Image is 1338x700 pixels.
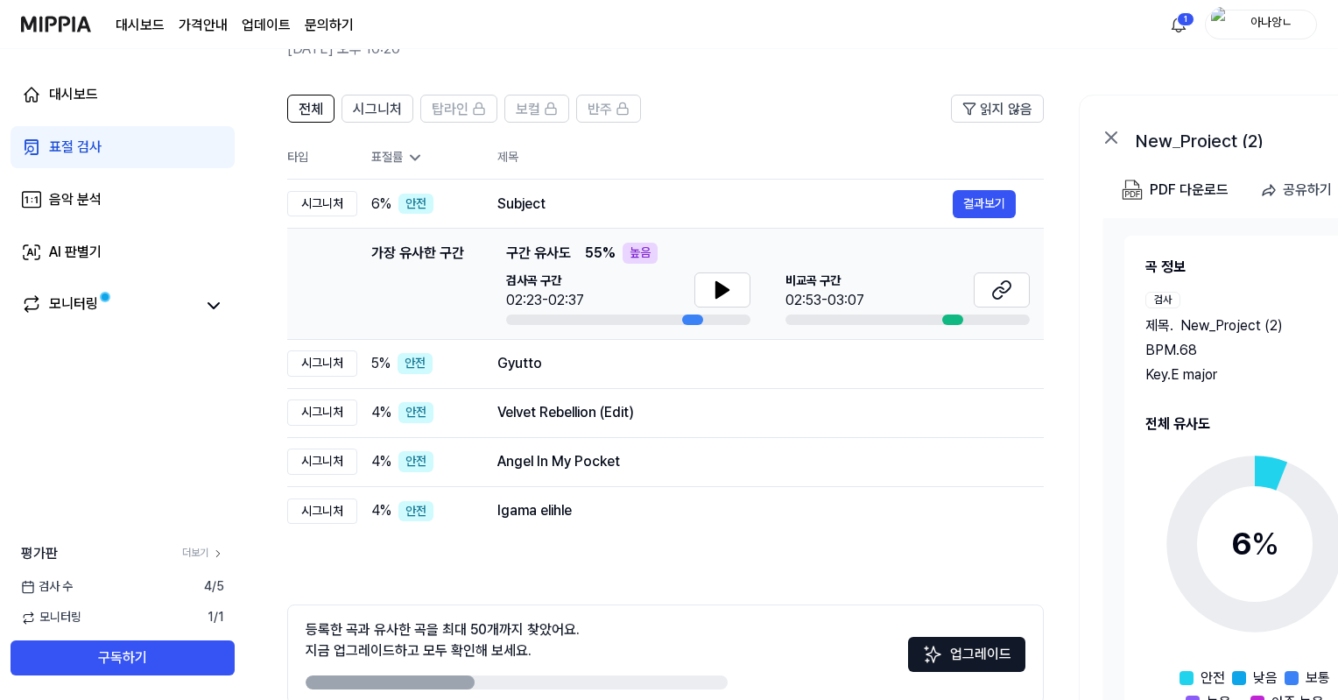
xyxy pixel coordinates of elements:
[432,99,468,120] span: 탑라인
[1177,12,1194,26] div: 1
[497,353,1016,374] div: Gyutto
[623,243,658,264] div: 높음
[1251,525,1279,562] span: %
[11,74,235,116] a: 대시보드
[1237,14,1306,33] div: 아나앙ㄴ
[1253,668,1278,689] span: 낮음
[980,99,1032,120] span: 읽지 않음
[342,95,413,123] button: 시그니처
[953,190,1016,218] button: 결과보기
[204,578,224,596] span: 4 / 5
[242,15,291,36] a: 업데이트
[1168,14,1189,35] img: 알림
[497,451,1016,472] div: Angel In My Pocket
[287,191,357,217] div: 시그니처
[49,189,102,210] div: 음악 분석
[1231,520,1279,568] div: 6
[1180,315,1283,336] span: New_Project (2)
[371,353,391,374] span: 5 %
[785,272,864,290] span: 비교곡 구간
[1165,11,1193,39] button: 알림1
[371,243,464,325] div: 가장 유사한 구간
[21,578,73,596] span: 검사 수
[497,137,1044,179] th: 제목
[497,194,953,215] div: Subject
[287,449,357,475] div: 시그니처
[49,293,98,318] div: 모니터링
[1306,668,1330,689] span: 보통
[506,290,584,311] div: 02:23-02:37
[497,500,1016,521] div: Igama elihle
[116,15,165,36] a: 대시보드
[371,451,391,472] span: 4 %
[353,99,402,120] span: 시그니처
[785,290,864,311] div: 02:53-03:07
[504,95,569,123] button: 보컬
[49,137,102,158] div: 표절 검사
[182,546,224,561] a: 더보기
[1145,292,1180,308] div: 검사
[398,402,433,423] div: 안전
[516,99,540,120] span: 보컬
[1145,315,1173,336] span: 제목 .
[398,451,433,472] div: 안전
[179,15,228,36] a: 가격안내
[306,619,580,661] div: 등록한 곡과 유사한 곡을 최대 50개까지 찾았어요. 지금 업그레이드하고 모두 확인해 보세요.
[49,242,102,263] div: AI 판별기
[908,652,1025,668] a: Sparkles업그레이드
[287,350,357,377] div: 시그니처
[371,500,391,521] span: 4 %
[287,95,334,123] button: 전체
[11,179,235,221] a: 음악 분석
[497,402,1016,423] div: Velvet Rebellion (Edit)
[398,501,433,522] div: 안전
[1211,7,1232,42] img: profile
[1118,173,1232,208] button: PDF 다운로드
[398,353,433,374] div: 안전
[287,137,357,180] th: 타입
[11,126,235,168] a: 표절 검사
[287,399,357,426] div: 시그니처
[506,272,584,290] span: 검사곡 구간
[1122,180,1143,201] img: PDF Download
[21,293,196,318] a: 모니터링
[1150,179,1229,202] div: PDF 다운로드
[49,84,98,105] div: 대시보드
[1283,179,1332,202] div: 공유하기
[11,231,235,273] a: AI 판별기
[11,640,235,675] button: 구독하기
[922,644,943,665] img: Sparkles
[398,194,433,215] div: 안전
[576,95,641,123] button: 반주
[506,243,571,264] span: 구간 유사도
[1205,10,1317,39] button: profile아나앙ㄴ
[908,637,1025,672] button: 업그레이드
[420,95,497,123] button: 탑라인
[585,243,616,264] span: 55 %
[1201,668,1225,689] span: 안전
[299,99,323,120] span: 전체
[21,543,58,564] span: 평가판
[371,402,391,423] span: 4 %
[287,39,1203,60] h2: [DATE] 오후 10:20
[588,99,612,120] span: 반주
[371,149,469,166] div: 표절률
[305,15,354,36] a: 문의하기
[951,95,1044,123] button: 읽지 않음
[208,609,224,626] span: 1 / 1
[287,498,357,525] div: 시그니처
[21,609,81,626] span: 모니터링
[371,194,391,215] span: 6 %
